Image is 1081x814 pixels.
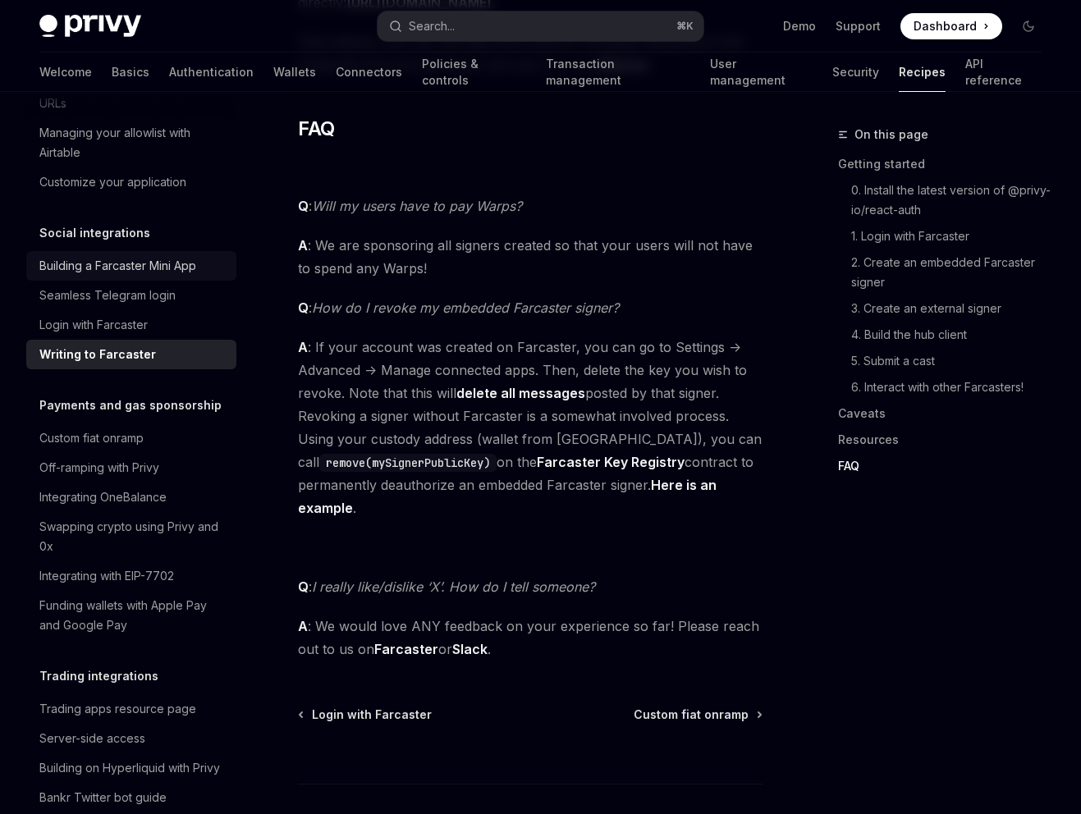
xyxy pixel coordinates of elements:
[676,20,694,33] span: ⌘ K
[312,198,522,214] em: Will my users have to pay Warps?
[26,118,236,167] a: Managing your allowlist with Airtable
[298,194,763,217] span: :
[1015,13,1042,39] button: Toggle dark mode
[298,339,308,355] strong: A
[838,427,1055,453] a: Resources
[298,300,309,316] strong: Q
[298,296,763,319] span: :
[298,578,309,595] strong: Q
[537,454,685,471] a: Farcaster Key Registry
[39,286,176,305] div: Seamless Telegram login
[26,512,236,561] a: Swapping crypto using Privy and 0x
[900,13,1002,39] a: Dashboard
[39,596,227,635] div: Funding wallets with Apple Pay and Google Pay
[914,18,977,34] span: Dashboard
[26,591,236,640] a: Funding wallets with Apple Pay and Google Pay
[39,15,141,38] img: dark logo
[298,234,763,280] span: : We are sponsoring all signers created so that your users will not have to spend any Warps!
[273,53,316,92] a: Wallets
[298,116,334,142] span: FAQ
[634,707,749,723] span: Custom fiat onramp
[710,53,813,92] a: User management
[26,453,236,482] a: Off-ramping with Privy
[298,198,309,214] strong: Q
[319,454,497,472] code: remove(mySignerPublicKey)
[39,345,156,364] div: Writing to Farcaster
[39,396,222,415] h5: Payments and gas sponsorship
[832,53,879,92] a: Security
[851,322,1055,348] a: 4. Build the hub client
[39,223,150,243] h5: Social integrations
[26,251,236,281] a: Building a Farcaster Mini App
[452,641,488,658] a: Slack
[336,53,402,92] a: Connectors
[836,18,881,34] a: Support
[838,453,1055,479] a: FAQ
[169,53,254,92] a: Authentication
[851,249,1055,295] a: 2. Create an embedded Farcaster signer
[39,487,167,507] div: Integrating OneBalance
[298,618,308,634] strong: A
[26,753,236,783] a: Building on Hyperliquid with Privy
[838,400,1055,427] a: Caveats
[39,758,220,778] div: Building on Hyperliquid with Privy
[838,151,1055,177] a: Getting started
[851,374,1055,400] a: 6. Interact with other Farcasters!
[851,348,1055,374] a: 5. Submit a cast
[39,458,159,478] div: Off-ramping with Privy
[298,237,308,254] strong: A
[26,423,236,453] a: Custom fiat onramp
[851,177,1055,223] a: 0. Install the latest version of @privy-io/react-auth
[39,517,227,556] div: Swapping crypto using Privy and 0x
[39,172,186,192] div: Customize your application
[298,336,763,519] span: : If your account was created on Farcaster, you can go to Settings -> Advanced -> Manage connecte...
[26,482,236,512] a: Integrating OneBalance
[422,53,526,92] a: Policies & controls
[39,788,167,807] div: Bankr Twitter bot guide
[26,724,236,753] a: Server-side access
[39,123,227,162] div: Managing your allowlist with Airtable
[112,53,149,92] a: Basics
[39,699,196,719] div: Trading apps resource page
[300,707,432,723] a: Login with Farcaster
[39,428,144,448] div: Custom fiat onramp
[965,53,1042,92] a: API reference
[546,53,690,92] a: Transaction management
[39,256,196,276] div: Building a Farcaster Mini App
[298,615,763,661] span: : We would love ANY feedback on your experience so far! Please reach out to us on or .
[26,694,236,724] a: Trading apps resource page
[26,561,236,591] a: Integrating with EIP-7702
[298,575,763,598] span: :
[39,315,148,335] div: Login with Farcaster
[409,16,455,36] div: Search...
[854,125,928,144] span: On this page
[456,385,585,401] strong: delete all messages
[39,666,158,686] h5: Trading integrations
[312,707,432,723] span: Login with Farcaster
[39,53,92,92] a: Welcome
[26,340,236,369] a: Writing to Farcaster
[26,310,236,340] a: Login with Farcaster
[26,281,236,310] a: Seamless Telegram login
[26,167,236,197] a: Customize your application
[39,729,145,748] div: Server-side access
[312,300,619,316] em: How do I revoke my embedded Farcaster signer?
[899,53,946,92] a: Recipes
[26,783,236,812] a: Bankr Twitter bot guide
[378,11,703,41] button: Search...⌘K
[851,295,1055,322] a: 3. Create an external signer
[374,641,438,658] a: Farcaster
[634,707,761,723] a: Custom fiat onramp
[39,566,174,586] div: Integrating with EIP-7702
[783,18,816,34] a: Demo
[312,578,595,595] em: I really like/dislike ‘X’. How do I tell someone?
[851,223,1055,249] a: 1. Login with Farcaster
